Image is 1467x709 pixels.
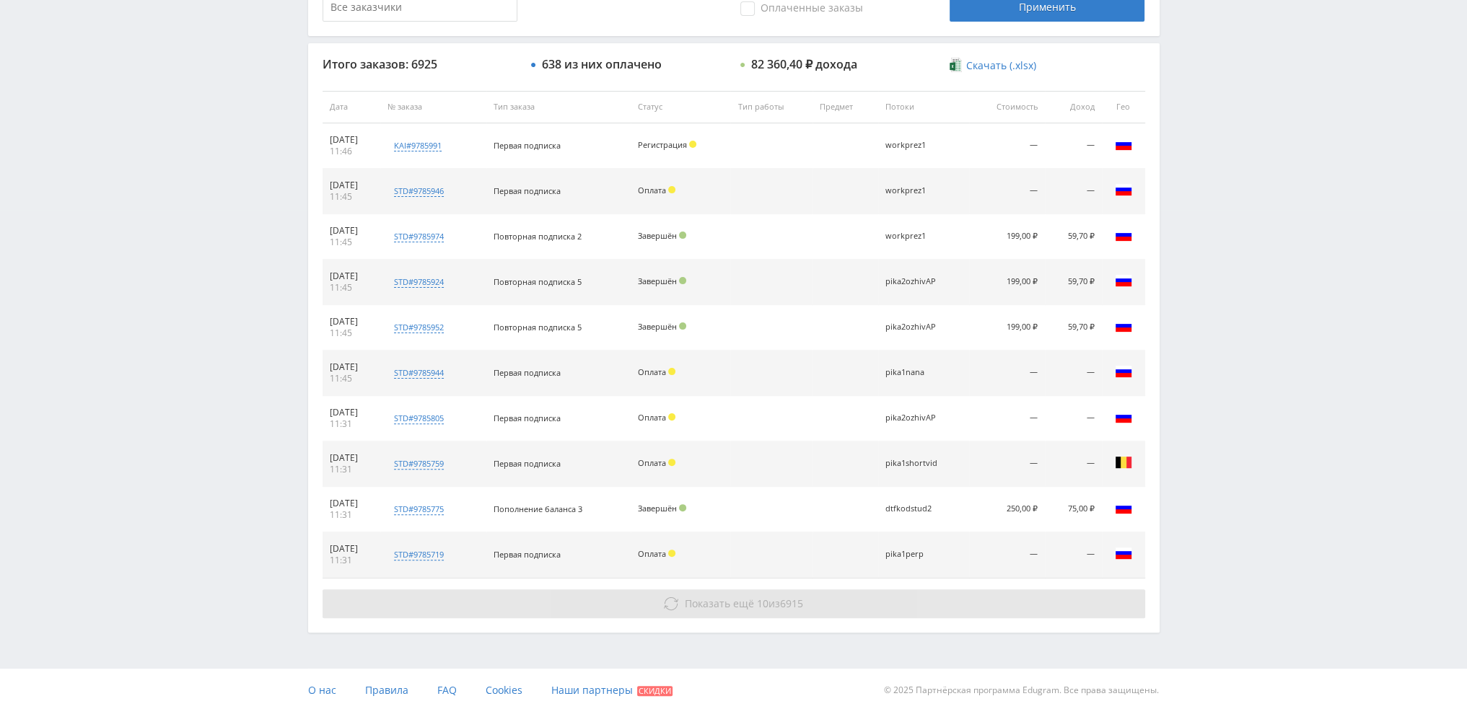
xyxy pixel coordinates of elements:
span: Холд [668,186,675,193]
span: Повторная подписка 5 [494,276,582,287]
div: [DATE] [330,361,374,373]
span: Показать ещё [685,596,754,610]
td: — [1045,351,1101,396]
span: Холд [668,550,675,557]
img: rus.png [1115,272,1132,289]
div: pika1perp [885,550,950,559]
span: Оплата [638,185,666,195]
div: 11:31 [330,509,374,521]
a: Скачать (.xlsx) [950,58,1036,73]
div: std#9785775 [394,503,444,515]
div: std#9785805 [394,413,444,424]
div: 11:31 [330,418,374,430]
th: № заказа [380,91,486,123]
td: — [969,123,1046,169]
th: Тип заказа [486,91,631,123]
div: pika2ozhivAP [885,413,950,423]
img: xlsx [950,58,962,72]
span: Cookies [486,683,522,697]
span: 6915 [780,596,803,610]
td: 199,00 ₽ [969,214,1046,260]
span: Регистрация [638,139,687,150]
span: Холд [668,368,675,375]
div: workprez1 [885,232,950,241]
span: Первая подписка [494,140,561,151]
div: std#9785946 [394,185,444,197]
div: [DATE] [330,407,374,418]
th: Предмет [813,91,877,123]
span: Скачать (.xlsx) [966,60,1036,71]
span: Подтвержден [679,277,686,284]
span: из [685,596,803,610]
span: Повторная подписка 2 [494,231,582,242]
div: [DATE] [330,225,374,237]
span: Подтвержден [679,504,686,511]
span: Подтвержден [679,322,686,330]
th: Потоки [878,91,969,123]
img: rus.png [1115,545,1132,562]
div: 11:31 [330,464,374,475]
div: pika1shortvid [885,459,950,468]
td: — [969,441,1046,487]
td: — [1045,169,1101,214]
div: kai#9785991 [394,140,442,151]
span: Скидки [637,686,673,696]
span: Оплаченные заказы [740,1,863,16]
span: Пополнение баланса 3 [494,503,582,514]
div: dtfkodstud2 [885,504,950,514]
img: rus.png [1115,226,1132,244]
span: Правила [365,683,408,697]
div: 11:45 [330,373,374,384]
div: 11:45 [330,237,374,248]
td: — [969,396,1046,441]
img: rus.png [1115,317,1132,335]
div: [DATE] [330,452,374,464]
div: [DATE] [330,316,374,327]
td: 59,70 ₽ [1045,305,1101,351]
td: 75,00 ₽ [1045,487,1101,532]
span: Первая подписка [494,458,561,469]
span: Оплата [638,366,666,377]
img: rus.png [1115,499,1132,516]
img: rus.png [1115,408,1132,426]
td: — [969,351,1046,396]
div: [DATE] [330,543,374,555]
div: [DATE] [330,180,374,191]
span: Первая подписка [494,185,561,196]
div: std#9785952 [394,322,444,333]
div: std#9785944 [394,367,444,379]
div: Итого заказов: 6925 [323,58,517,71]
div: std#9785719 [394,549,444,560]
div: pika2ozhivAP [885,277,950,286]
span: Завершён [638,230,677,241]
th: Статус [631,91,730,123]
div: 11:45 [330,191,374,203]
div: 82 360,40 ₽ дохода [751,58,857,71]
div: std#9785759 [394,458,444,470]
span: Завершён [638,503,677,514]
td: — [1045,441,1101,487]
th: Стоимость [969,91,1046,123]
span: О нас [308,683,336,697]
td: 250,00 ₽ [969,487,1046,532]
span: 10 [757,596,768,610]
div: 638 из них оплачено [542,58,662,71]
img: rus.png [1115,136,1132,153]
div: 11:46 [330,146,374,157]
span: Завершён [638,276,677,286]
button: Показать ещё 10из6915 [323,589,1145,618]
span: Оплата [638,548,666,559]
td: — [1045,123,1101,169]
span: Холд [668,413,675,420]
td: 199,00 ₽ [969,260,1046,305]
img: rus.png [1115,181,1132,198]
th: Тип работы [730,91,813,123]
span: Завершён [638,321,677,332]
span: Первая подписка [494,413,561,423]
div: 11:45 [330,327,374,339]
span: Первая подписка [494,367,561,378]
td: — [1045,396,1101,441]
td: 59,70 ₽ [1045,214,1101,260]
span: Оплата [638,412,666,423]
div: 11:45 [330,282,374,294]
